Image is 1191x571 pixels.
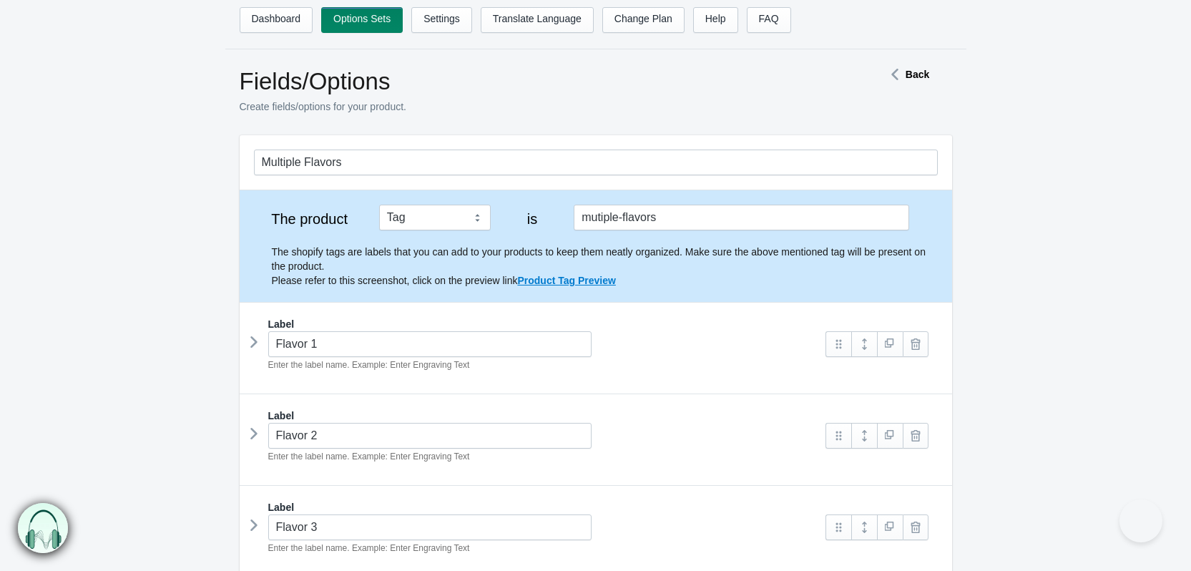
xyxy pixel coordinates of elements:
label: Label [268,500,295,514]
a: Product Tag Preview [517,275,615,286]
input: General Options Set [254,150,938,175]
em: Enter the label name. Example: Enter Engraving Text [268,360,470,370]
a: Dashboard [240,7,313,33]
strong: Back [906,69,929,80]
a: Settings [411,7,472,33]
em: Enter the label name. Example: Enter Engraving Text [268,543,470,553]
a: Back [884,69,929,80]
label: Label [268,409,295,423]
h1: Fields/Options [240,67,833,96]
label: is [504,212,560,226]
p: Create fields/options for your product. [240,99,833,114]
a: Translate Language [481,7,594,33]
label: The product [254,212,366,226]
iframe: Toggle Customer Support [1119,499,1162,542]
em: Enter the label name. Example: Enter Engraving Text [268,452,470,462]
img: bxm.png [16,503,67,554]
label: Label [268,317,295,331]
a: Change Plan [602,7,685,33]
a: Options Sets [321,7,403,33]
p: The shopify tags are labels that you can add to your products to keep them neatly organized. Make... [272,245,938,288]
a: Help [693,7,738,33]
a: FAQ [747,7,791,33]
